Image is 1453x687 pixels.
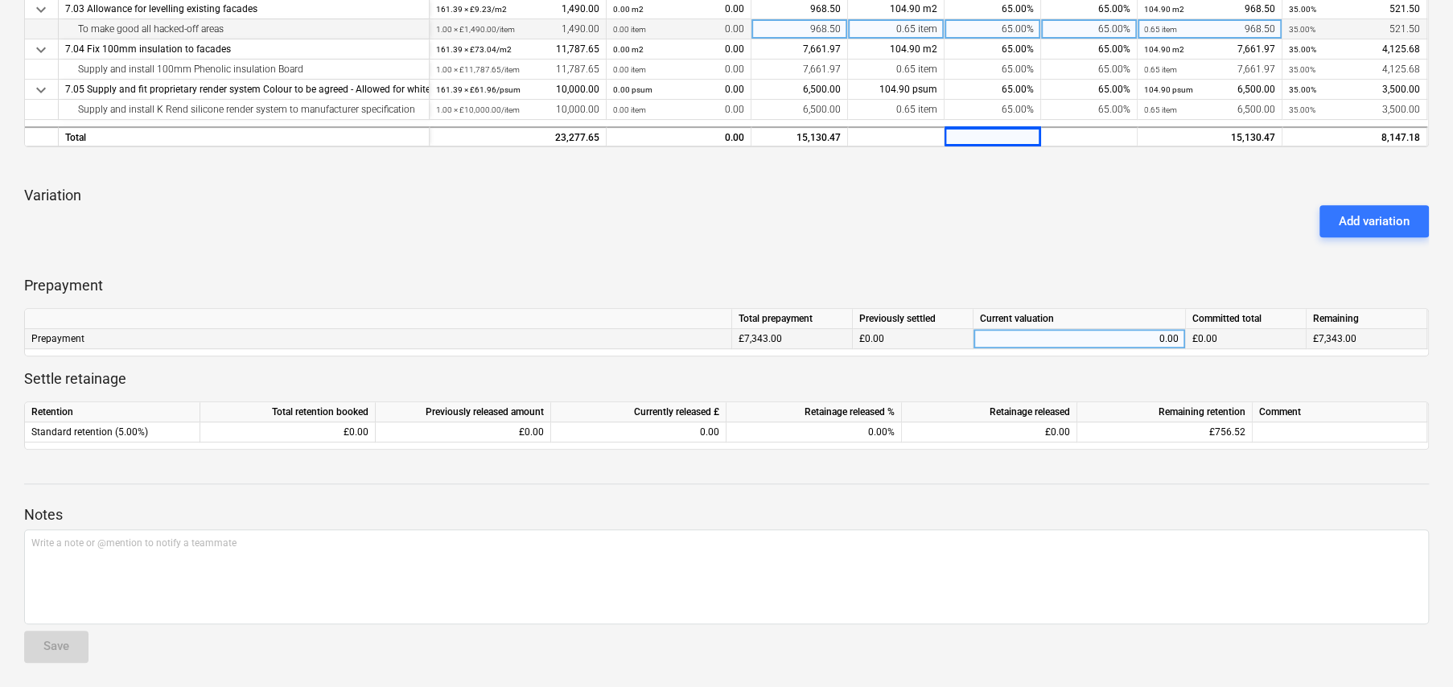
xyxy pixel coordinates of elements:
div: 1,490.00 [436,19,599,39]
div: 104.90 psum [848,80,945,100]
div: 6,500.00 [1144,80,1275,100]
div: 3,500.00 [1289,80,1420,100]
div: Retention [25,402,200,422]
div: 0.00% [726,422,902,442]
small: 35.00% [1289,45,1316,54]
p: Prepayment [24,276,1429,295]
div: £0.00 [1186,329,1307,349]
div: 65.00% [945,60,1041,80]
div: Comment [1253,402,1427,422]
div: 0.00 [613,19,744,39]
small: 104.90 m2 [1144,45,1184,54]
small: 35.00% [1289,105,1315,114]
div: 65.00% [1041,19,1138,39]
div: 6,500.00 [751,80,848,100]
div: Supply and install 100mm Phenolic insulation Board [65,60,422,80]
div: 7,661.97 [751,60,848,80]
div: 65.00% [945,39,1041,60]
div: 65.00% [945,80,1041,100]
div: £7,343.00 [1307,329,1427,349]
div: 7,661.97 [1144,39,1275,60]
div: 0.65 item [848,19,945,39]
div: Remaining retention [1077,402,1253,422]
div: 0.00 [613,60,744,80]
div: Current valuation [973,309,1186,329]
div: 0.00 [613,128,744,148]
div: 10,000.00 [436,80,599,100]
div: 0.65 item [848,100,945,120]
div: £7,343.00 [732,329,853,349]
small: 0.00 item [613,25,646,34]
div: 968.50 [1144,19,1275,39]
small: 0.65 item [1144,105,1177,114]
div: Committed total [1186,309,1307,329]
span: keyboard_arrow_down [31,40,51,60]
small: 161.39 × £61.96 / psum [436,85,521,94]
div: £0.00 [376,422,551,442]
div: Total [59,126,430,146]
div: 7.04 Fix 100mm insulation to facades [65,39,422,60]
small: 35.00% [1289,65,1315,74]
div: Add variation [1339,211,1410,232]
div: Total prepayment [732,309,853,329]
iframe: Chat Widget [1373,610,1453,687]
div: 6,500.00 [751,100,848,120]
div: 15,130.47 [751,126,848,146]
small: 0.00 psum [613,85,652,94]
small: 0.00 item [613,105,646,114]
div: 65.00% [1041,80,1138,100]
div: Total retention booked [200,402,376,422]
small: 35.00% [1289,25,1315,34]
div: 6,500.00 [1144,100,1275,120]
small: 1.00 × £1,490.00 / item [436,25,515,34]
div: 65.00% [1041,60,1138,80]
div: £756.52 [1077,422,1253,442]
small: 104.90 psum [1144,85,1193,94]
div: Retainage released % [726,402,902,422]
small: 1.00 × £11,787.65 / item [436,65,520,74]
div: 65.00% [945,19,1041,39]
span: keyboard_arrow_down [31,80,51,100]
small: 0.65 item [1144,65,1177,74]
div: Supply and install K Rend silicone render system to manufacturer specification [65,100,422,120]
div: 0.00 [613,100,744,120]
small: 104.90 m2 [1144,5,1184,14]
div: 7,661.97 [751,39,848,60]
div: 23,277.65 [436,128,599,148]
small: 35.00% [1289,85,1316,94]
div: 104.90 m2 [848,39,945,60]
small: 0.00 m2 [613,45,644,54]
small: 0.00 m2 [613,5,644,14]
div: 521.50 [1289,19,1420,39]
p: Variation [24,186,1429,205]
small: 161.39 × £73.04 / m2 [436,45,512,54]
div: Standard retention (5.00%) [25,422,200,442]
div: 0.00 [558,422,719,442]
div: 65.00% [1041,39,1138,60]
small: 0.00 item [613,65,646,74]
div: Prepayment [25,329,732,349]
div: To make good all hacked-off areas [65,19,422,39]
div: Previously settled [853,309,973,329]
div: 4,125.68 [1289,60,1420,80]
div: 11,787.65 [436,60,599,80]
div: 4,125.68 [1289,39,1420,60]
div: 7,661.97 [1144,60,1275,80]
div: 15,130.47 [1138,126,1282,146]
div: Remaining [1307,309,1427,329]
div: 0.65 item [848,60,945,80]
div: 65.00% [1041,100,1138,120]
div: 65.00% [945,100,1041,120]
small: 1.00 × £10,000.00 / item [436,105,520,114]
p: Settle retainage [24,369,1429,389]
p: Notes [24,505,1429,525]
small: 35.00% [1289,5,1316,14]
div: 11,787.65 [436,39,599,60]
small: 0.65 item [1144,25,1177,34]
div: £0.00 [902,422,1077,442]
div: Currently released £ [551,402,726,422]
div: 7.05 Supply and fit proprietary render system Colour to be agreed - Allowed for white [65,80,422,100]
div: 0.00 [613,80,744,100]
div: Previously released amount [376,402,551,422]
